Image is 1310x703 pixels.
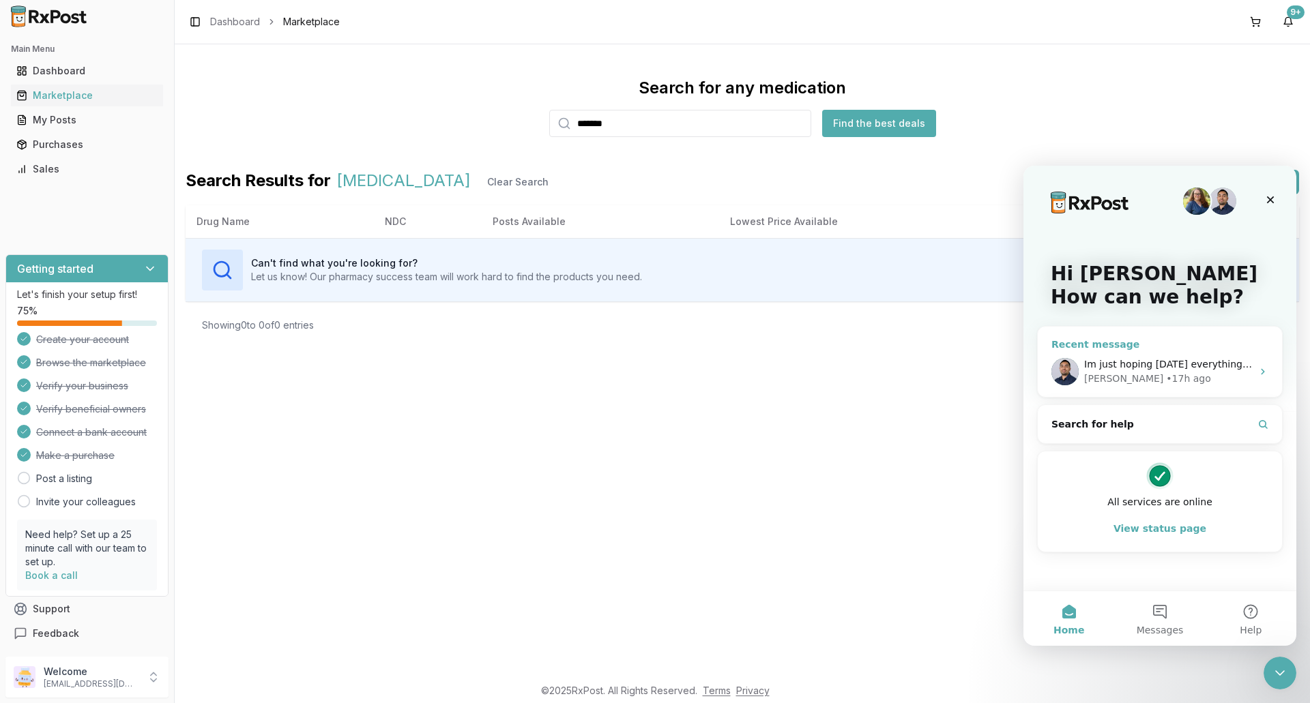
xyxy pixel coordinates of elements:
[36,402,146,416] span: Verify beneficial owners
[1264,657,1296,689] iframe: Intercom live chat
[235,22,259,46] div: Close
[251,256,642,270] h3: Can't find what you're looking for?
[11,44,163,55] h2: Main Menu
[186,205,374,238] th: Drug Name
[44,678,139,689] p: [EMAIL_ADDRESS][DOMAIN_NAME]
[11,157,163,181] a: Sales
[736,685,770,696] a: Privacy
[36,472,92,485] a: Post a listing
[25,569,78,581] a: Book a call
[91,425,181,480] button: Messages
[16,113,158,127] div: My Posts
[25,528,149,569] p: Need help? Set up a 25 minute call with our team to set up.
[5,109,169,131] button: My Posts
[216,460,238,469] span: Help
[1277,11,1299,33] button: 9+
[33,627,79,640] span: Feedback
[210,15,340,29] nav: breadcrumb
[5,5,93,27] img: RxPost Logo
[5,60,169,82] button: Dashboard
[703,685,731,696] a: Terms
[28,252,111,266] span: Search for help
[11,59,163,83] a: Dashboard
[14,666,35,688] img: User avatar
[36,449,115,462] span: Make a purchase
[36,356,146,370] span: Browse the marketplace
[44,665,139,678] p: Welcome
[5,597,169,621] button: Support
[30,460,61,469] span: Home
[143,206,187,220] div: • 17h ago
[336,170,471,194] span: [MEDICAL_DATA]
[210,15,260,29] a: Dashboard
[5,158,169,180] button: Sales
[5,85,169,106] button: Marketplace
[36,333,129,346] span: Create your account
[17,304,38,318] span: 75 %
[17,288,157,301] p: Let's finish your setup first!
[61,206,140,220] div: [PERSON_NAME]
[28,329,245,344] div: All services are online
[36,495,136,509] a: Invite your colleagues
[16,162,158,176] div: Sales
[113,460,160,469] span: Messages
[482,205,719,238] th: Posts Available
[476,170,559,194] button: Clear Search
[374,205,482,238] th: NDC
[5,621,169,646] button: Feedback
[28,349,245,376] button: View status page
[61,193,327,204] span: Im just hoping [DATE] everything will go back to normal
[5,134,169,155] button: Purchases
[1023,166,1296,646] iframe: Intercom live chat
[36,425,147,439] span: Connect a bank account
[1287,5,1305,19] div: 9+
[11,132,163,157] a: Purchases
[20,245,253,272] button: Search for help
[16,138,158,151] div: Purchases
[16,89,158,102] div: Marketplace
[11,83,163,108] a: Marketplace
[182,425,273,480] button: Help
[283,15,340,29] span: Marketplace
[36,379,128,393] span: Verify your business
[251,270,642,284] p: Let us know! Our pharmacy success team will work hard to find the products you need.
[822,110,936,137] button: Find the best deals
[186,170,331,194] span: Search Results for
[17,260,93,277] h3: Getting started
[719,205,1044,238] th: Lowest Price Available
[202,318,314,332] div: Showing 0 to 0 of 0 entries
[16,64,158,78] div: Dashboard
[639,77,846,99] div: Search for any medication
[11,108,163,132] a: My Posts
